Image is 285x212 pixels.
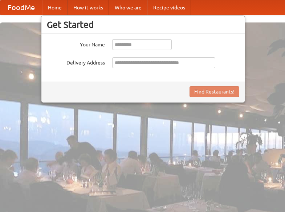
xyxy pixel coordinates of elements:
[0,0,42,15] a: FoodMe
[47,19,239,30] h3: Get Started
[42,0,68,15] a: Home
[190,86,239,97] button: Find Restaurants!
[47,39,105,48] label: Your Name
[147,0,191,15] a: Recipe videos
[47,57,105,66] label: Delivery Address
[68,0,109,15] a: How it works
[109,0,147,15] a: Who we are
